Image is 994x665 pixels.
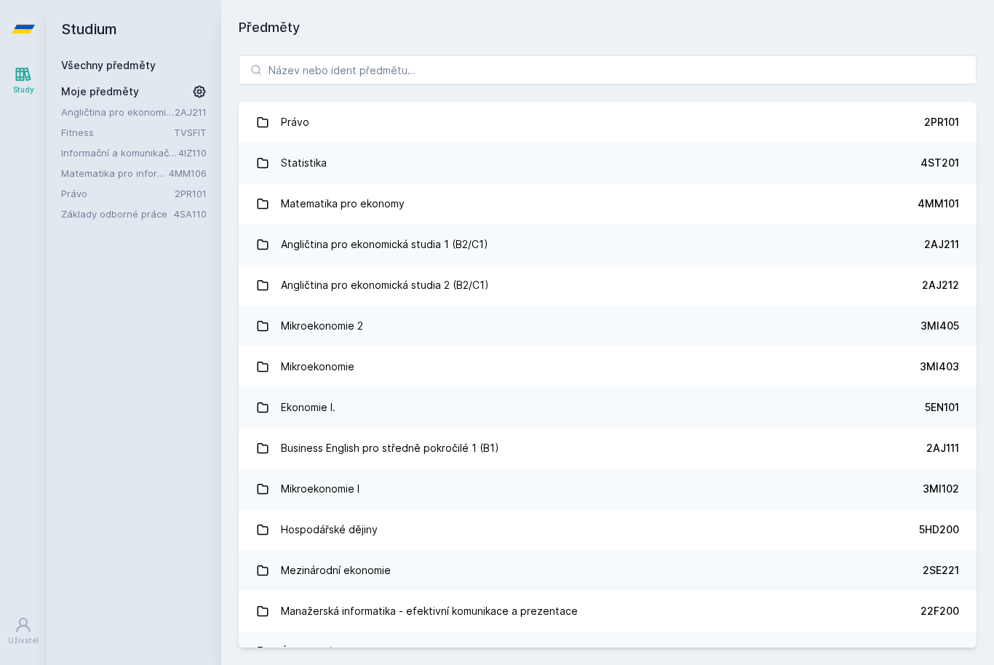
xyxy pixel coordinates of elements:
a: Uživatel [3,609,44,653]
div: Uživatel [8,635,39,646]
a: Angličtina pro ekonomická studia 2 (B2/C1) 2AJ212 [239,265,977,306]
div: Angličtina pro ekonomická studia 2 (B2/C1) [281,271,489,300]
a: Angličtina pro ekonomická studia 1 (B2/C1) 2AJ211 [239,224,977,265]
div: 4ST201 [921,156,959,170]
a: Základy odborné práce [61,207,174,221]
div: Hospodářské dějiny [281,515,378,544]
a: Matematika pro informatiky [61,166,169,180]
div: Mikroekonomie I [281,474,359,503]
div: 22F200 [921,604,959,618]
div: Mikroekonomie [281,352,354,381]
div: 2SE221 [923,563,959,578]
div: Study [13,84,34,95]
a: Fitness [61,125,174,140]
a: 4MM106 [169,167,207,179]
div: Manažerská informatika - efektivní komunikace a prezentace [281,597,578,626]
a: 4IZ110 [178,147,207,159]
a: Ekonomie I. 5EN101 [239,387,977,428]
a: 4SA110 [174,208,207,220]
a: Mikroekonomie 2 3MI405 [239,306,977,346]
a: Právo 2PR101 [239,102,977,143]
a: Business English pro středně pokročilé 1 (B1) 2AJ111 [239,428,977,469]
div: 2AJ212 [922,278,959,292]
div: Mikroekonomie 2 [281,311,363,341]
div: 3MI403 [920,359,959,374]
div: Business English pro středně pokročilé 1 (B1) [281,434,499,463]
a: Hospodářské dějiny 5HD200 [239,509,977,550]
div: 5EN101 [925,400,959,415]
div: 1FU201 [924,645,959,659]
a: Mezinárodní ekonomie 2SE221 [239,550,977,591]
a: Právo [61,186,175,201]
div: 4MM101 [918,196,959,211]
div: Matematika pro ekonomy [281,189,405,218]
h1: Předměty [239,17,977,38]
a: Statistika 4ST201 [239,143,977,183]
a: Mikroekonomie I 3MI102 [239,469,977,509]
a: 2AJ211 [175,106,207,118]
a: Study [3,58,44,103]
a: TVSFIT [174,127,207,138]
a: 2PR101 [175,188,207,199]
a: Informační a komunikační technologie [61,146,178,160]
div: 2AJ111 [926,441,959,455]
a: Všechny předměty [61,59,156,71]
a: Manažerská informatika - efektivní komunikace a prezentace 22F200 [239,591,977,632]
div: Statistika [281,148,327,178]
a: Matematika pro ekonomy 4MM101 [239,183,977,224]
div: Angličtina pro ekonomická studia 1 (B2/C1) [281,230,488,259]
div: Mezinárodní ekonomie [281,556,391,585]
div: Právo [281,108,309,137]
span: Moje předměty [61,84,139,99]
div: 2PR101 [924,115,959,130]
a: Mikroekonomie 3MI403 [239,346,977,387]
input: Název nebo ident předmětu… [239,55,977,84]
a: Angličtina pro ekonomická studia 1 (B2/C1) [61,105,175,119]
div: 3MI102 [923,482,959,496]
div: 2AJ211 [924,237,959,252]
div: 3MI405 [921,319,959,333]
div: 5HD200 [919,522,959,537]
div: Ekonomie I. [281,393,335,422]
